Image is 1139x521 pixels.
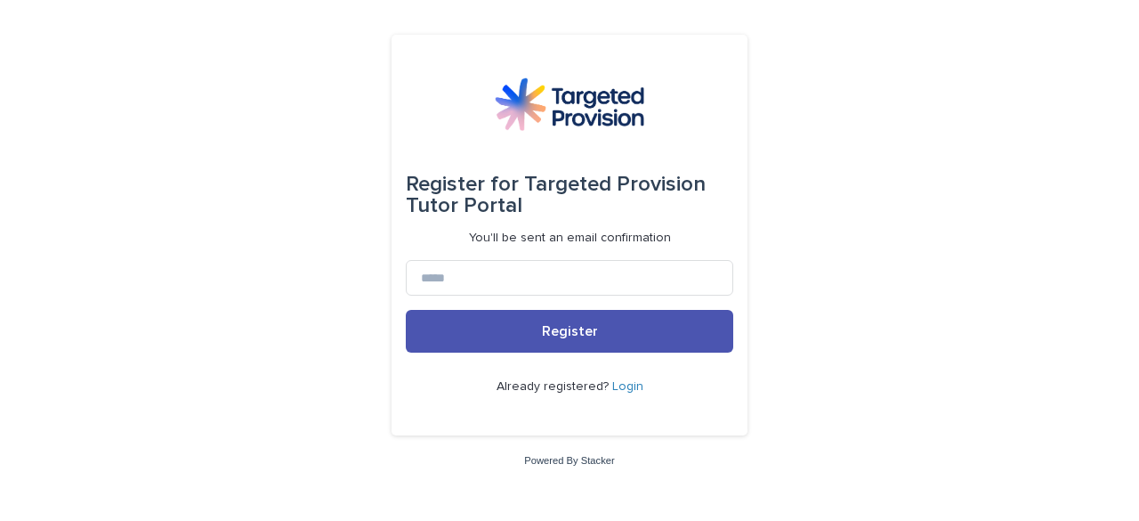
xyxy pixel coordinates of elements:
[406,159,733,231] div: Targeted Provision Tutor Portal
[524,455,614,466] a: Powered By Stacker
[497,380,612,393] span: Already registered?
[469,231,671,246] p: You'll be sent an email confirmation
[542,324,598,338] span: Register
[495,77,644,131] img: M5nRWzHhSzIhMunXDL62
[406,310,733,353] button: Register
[612,380,643,393] a: Login
[406,174,519,195] span: Register for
